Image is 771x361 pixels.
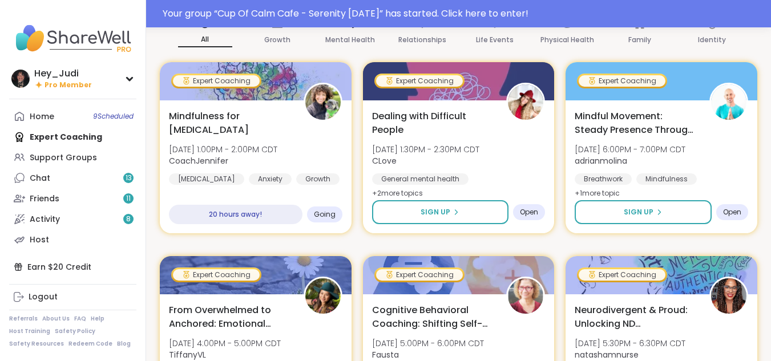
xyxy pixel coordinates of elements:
[9,257,136,277] div: Earn $20 Credit
[42,315,70,323] a: About Us
[575,109,697,137] span: Mindful Movement: Steady Presence Through Yoga
[9,315,38,323] a: Referrals
[9,209,136,229] a: Activity8
[9,18,136,58] img: ShareWell Nav Logo
[30,173,50,184] div: Chat
[372,200,509,224] button: Sign Up
[575,303,697,331] span: Neurodivergent & Proud: Unlocking ND Superpowers
[372,173,469,185] div: General mental health
[173,269,260,281] div: Expert Coaching
[117,340,131,348] a: Blog
[178,33,232,47] p: All
[9,168,136,188] a: Chat13
[305,278,341,314] img: TiffanyVL
[711,84,746,120] img: adrianmolina
[9,188,136,209] a: Friends11
[9,287,136,307] a: Logout
[249,173,292,185] div: Anxiety
[398,33,446,47] p: Relationships
[169,144,277,155] span: [DATE] 1:00PM - 2:00PM CDT
[372,144,479,155] span: [DATE] 1:30PM - 2:30PM CDT
[169,109,291,137] span: Mindfulness for [MEDICAL_DATA]
[698,33,726,47] p: Identity
[30,152,97,164] div: Support Groups
[264,33,290,47] p: Growth
[9,147,136,168] a: Support Groups
[376,75,463,87] div: Expert Coaching
[169,155,228,167] b: CoachJennifer
[126,194,131,204] span: 11
[579,75,665,87] div: Expert Coaching
[305,84,341,120] img: CoachJennifer
[711,278,746,314] img: natashamnurse
[314,210,336,219] span: Going
[376,269,463,281] div: Expert Coaching
[624,207,653,217] span: Sign Up
[575,144,685,155] span: [DATE] 6:00PM - 7:00PM CDT
[126,173,132,183] span: 13
[508,84,543,120] img: CLove
[45,80,92,90] span: Pro Member
[30,111,54,123] div: Home
[325,33,375,47] p: Mental Health
[30,234,49,246] div: Host
[9,340,64,348] a: Safety Resources
[579,269,665,281] div: Expert Coaching
[169,205,302,224] div: 20 hours away!
[575,349,639,360] b: natashamnurse
[9,106,136,127] a: Home9Scheduled
[372,349,399,360] b: Fausta
[575,173,632,185] div: Breathwork
[30,214,60,225] div: Activity
[169,338,281,349] span: [DATE] 4:00PM - 5:00PM CDT
[11,70,30,88] img: Hey_Judi
[55,327,95,335] a: Safety Policy
[169,303,291,331] span: From Overwhelmed to Anchored: Emotional Regulation
[126,214,131,224] span: 8
[372,338,484,349] span: [DATE] 5:00PM - 6:00PM CDT
[169,349,206,360] b: TiffanyVL
[169,173,244,185] div: [MEDICAL_DATA]
[296,173,340,185] div: Growth
[74,315,86,323] a: FAQ
[575,200,712,224] button: Sign Up
[575,338,685,349] span: [DATE] 5:30PM - 6:30PM CDT
[372,303,494,331] span: Cognitive Behavioral Coaching: Shifting Self-Talk
[173,75,260,87] div: Expert Coaching
[476,33,514,47] p: Life Events
[628,33,651,47] p: Family
[34,67,92,80] div: Hey_Judi
[723,208,741,217] span: Open
[540,33,594,47] p: Physical Health
[91,315,104,323] a: Help
[93,112,134,121] span: 9 Scheduled
[636,173,697,185] div: Mindfulness
[163,7,764,21] div: Your group “ Cup Of Calm Cafe - Serenity [DATE] ” has started. Click here to enter!
[520,208,538,217] span: Open
[9,327,50,335] a: Host Training
[29,291,58,303] div: Logout
[575,155,627,167] b: adrianmolina
[508,278,543,314] img: Fausta
[372,109,494,137] span: Dealing with Difficult People
[68,340,112,348] a: Redeem Code
[421,207,450,217] span: Sign Up
[30,193,59,205] div: Friends
[372,155,397,167] b: CLove
[9,229,136,250] a: Host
